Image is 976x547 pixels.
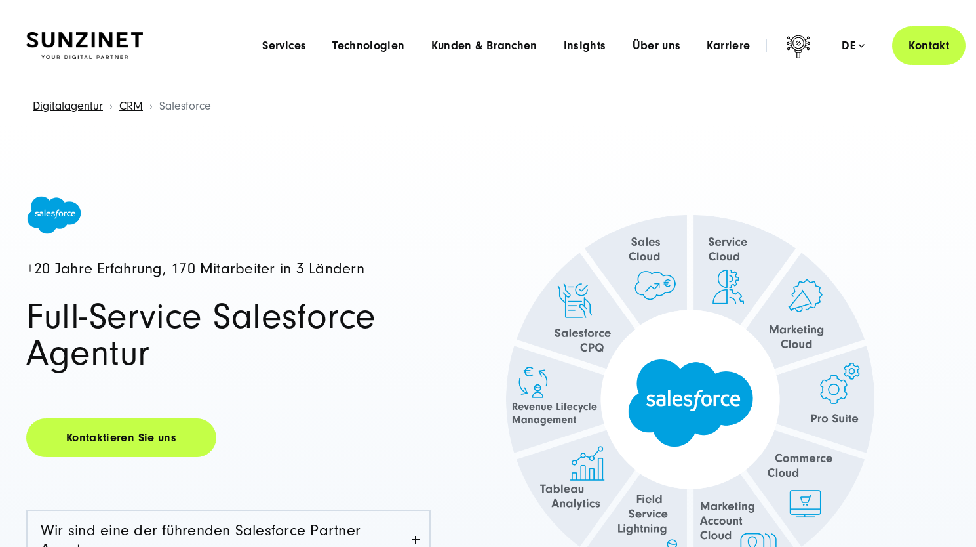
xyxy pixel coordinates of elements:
[119,99,143,113] a: CRM
[26,418,216,457] a: Kontaktieren Sie uns
[892,26,966,65] a: Kontakt
[33,99,103,113] a: Digitalagentur
[26,261,431,277] h4: +20 Jahre Erfahrung, 170 Mitarbeiter in 3 Ländern
[431,39,537,52] a: Kunden & Branchen
[159,99,211,113] span: Salesforce
[26,298,431,372] h1: Full-Service Salesforce Agentur
[633,39,681,52] a: Über uns
[707,39,750,52] a: Karriere
[26,195,82,235] img: Salesforce Logo - Salesforce agentur für salesforce beratung und implementierung SUNZINET
[332,39,404,52] a: Technologien
[564,39,606,52] a: Insights
[842,39,865,52] div: de
[26,32,143,60] img: SUNZINET Full Service Digital Agentur
[262,39,306,52] a: Services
